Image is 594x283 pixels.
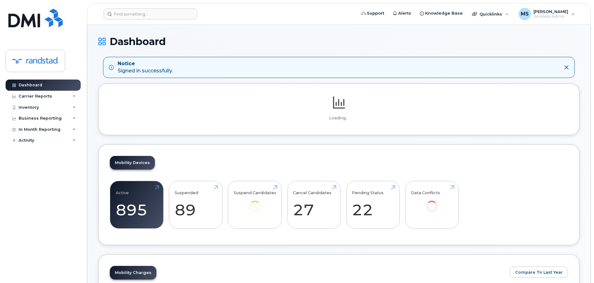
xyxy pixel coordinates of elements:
p: Loading... [110,115,568,121]
a: Suspend Candidates [234,184,276,220]
a: Pending Status 22 [352,184,394,225]
a: Mobility Devices [110,156,155,170]
a: Suspended 89 [175,184,217,225]
a: Mobility Charges [110,266,156,280]
span: Compare To Last Year [515,269,563,275]
h1: Dashboard [98,36,579,47]
button: Compare To Last Year [510,267,568,278]
strong: Notice [118,60,173,67]
a: Cancel Candidates 27 [293,184,335,225]
a: Active 895 [116,184,158,225]
div: Signed in successfully. [118,60,173,75]
a: Data Conflicts [411,184,453,220]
